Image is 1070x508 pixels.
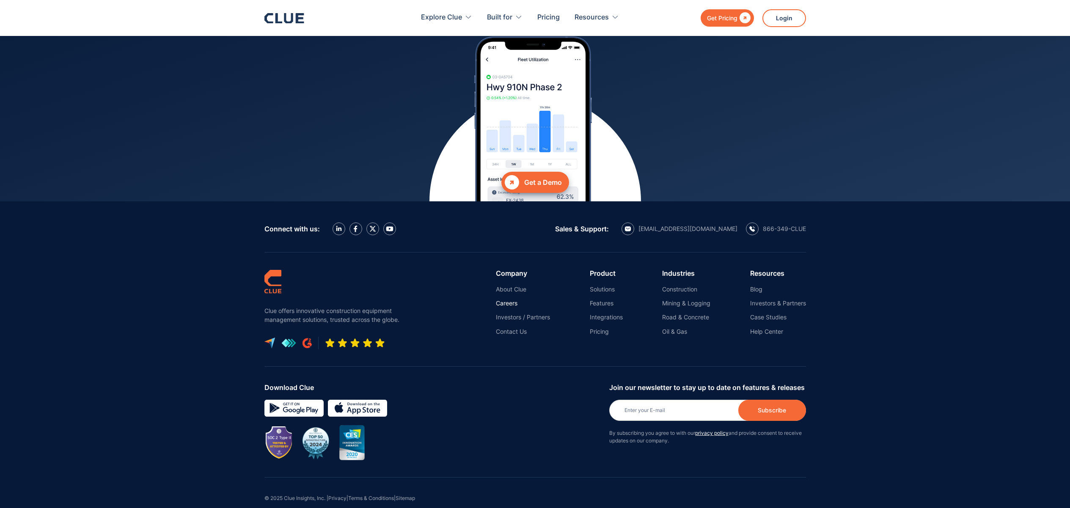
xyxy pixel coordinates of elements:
div: Sales & Support: [555,225,609,233]
div: Explore Clue [421,4,462,31]
input: Subscribe [738,400,806,421]
iframe: Chat Widget [918,390,1070,508]
div: Product [590,269,623,277]
a: email icon[EMAIL_ADDRESS][DOMAIN_NAME] [622,222,737,235]
div: Get a Demo [524,177,562,188]
a: Careers [496,299,550,307]
img: X icon twitter [369,225,376,232]
p: By subscribing you agree to with our and provide consent to receive updates on our company. [609,429,806,445]
a: Pricing [590,328,623,335]
p: Clue offers innovative construction equipment management solutions, trusted across the globe. [264,306,404,324]
img: get app logo [281,338,296,348]
img: facebook icon [354,225,358,232]
img: BuiltWorlds Top 50 Infrastructure 2024 award badge with [298,426,333,460]
a: Get Pricing [701,9,754,27]
div: 866-349-CLUE [763,225,806,233]
img: download on the App store [328,400,387,417]
a: Road & Concrete [662,313,710,321]
img: G2 review platform icon [303,338,312,348]
img: fleet utilization on app [408,36,662,290]
a: Solutions [590,286,623,293]
div:  [737,13,751,23]
a: Oil & Gas [662,328,710,335]
a: privacy policy [695,430,729,436]
div: Industries [662,269,710,277]
div: Connect with us: [264,225,320,233]
img: email icon [624,226,631,231]
input: Enter your E-mail [609,400,806,421]
img: capterra logo icon [264,338,275,349]
div: Resources [575,4,609,31]
a: Get a Demo [501,172,569,193]
a: Investors / Partners [496,313,550,321]
a: Case Studies [750,313,806,321]
a: Login [762,9,806,27]
a: Privacy [328,495,347,501]
div: Download Clue [264,384,603,391]
div:  [505,175,519,189]
a: About Clue [496,286,550,293]
div: Built for [487,4,512,31]
div: Get Pricing [707,13,737,23]
a: Contact Us [496,328,550,335]
img: Five-star rating icon [325,338,385,348]
a: Investors & Partners [750,299,806,307]
a: Integrations [590,313,623,321]
div: [EMAIL_ADDRESS][DOMAIN_NAME] [638,225,737,233]
div: Company [496,269,550,277]
img: calling icon [749,226,755,232]
img: YouTube Icon [386,226,393,231]
img: clue logo simple [264,269,281,294]
a: calling icon866-349-CLUE [746,222,806,235]
a: Help Center [750,328,806,335]
a: Construction [662,286,710,293]
div: Join our newsletter to stay up to date on features & releases [609,384,806,391]
div: Resources [750,269,806,277]
img: CES innovation award 2020 image [339,425,365,460]
a: Pricing [537,4,560,31]
div: Resources [575,4,619,31]
form: Newsletter [609,384,806,453]
a: Features [590,299,623,307]
img: Google simple icon [264,400,324,417]
a: Terms & Conditions [348,495,394,501]
img: LinkedIn icon [336,226,342,231]
div: Built for [487,4,523,31]
a: Sitemap [396,495,415,501]
a: Blog [750,286,806,293]
div: Explore Clue [421,4,472,31]
a: Mining & Logging [662,299,710,307]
